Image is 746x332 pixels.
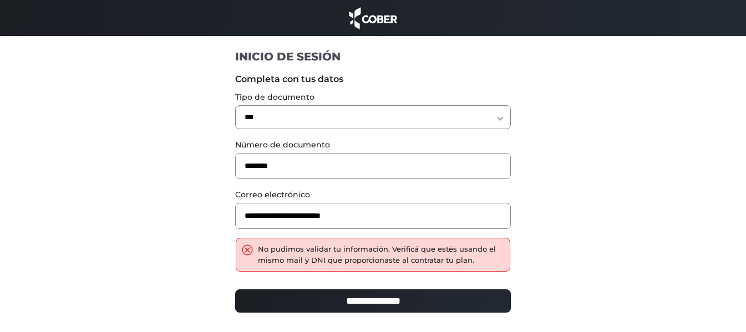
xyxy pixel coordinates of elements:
[346,6,400,30] img: cober_marca.png
[235,189,511,201] label: Correo electrónico
[235,73,511,86] label: Completa con tus datos
[235,91,511,103] label: Tipo de documento
[235,139,511,151] label: Número de documento
[235,49,511,64] h1: INICIO DE SESIÓN
[258,244,504,265] div: No pudimos validar tu información. Verificá que estés usando el mismo mail y DNI que proporcionas...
